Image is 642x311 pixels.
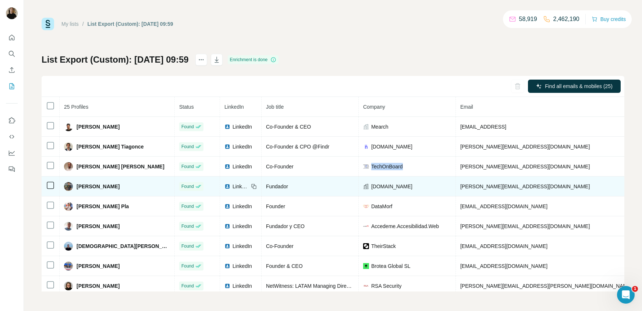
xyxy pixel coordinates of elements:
[6,31,18,44] button: Quick start
[6,114,18,127] button: Use Surfe on LinkedIn
[233,183,249,190] span: LinkedIn
[266,203,285,209] span: Founder
[77,282,120,290] span: [PERSON_NAME]
[363,263,369,269] img: company-logo
[545,83,613,90] span: Find all emails & mobiles (25)
[77,203,129,210] span: [PERSON_NAME] Pla
[77,143,144,150] span: [PERSON_NAME] Tiagonce
[617,286,635,304] iframe: Intercom live chat
[460,203,547,209] span: [EMAIL_ADDRESS][DOMAIN_NAME]
[233,203,252,210] span: LinkedIn
[371,242,396,250] span: TheirStack
[77,242,170,250] span: [DEMOGRAPHIC_DATA][PERSON_NAME]
[181,123,194,130] span: Found
[233,123,252,130] span: LinkedIn
[371,163,403,170] span: TechOnBoard
[181,243,194,249] span: Found
[224,184,230,189] img: LinkedIn logo
[64,182,73,191] img: Avatar
[64,202,73,211] img: Avatar
[371,282,401,290] span: RSA Security
[460,243,547,249] span: [EMAIL_ADDRESS][DOMAIN_NAME]
[266,124,311,130] span: Co-Founder & CEO
[224,223,230,229] img: LinkedIn logo
[77,262,120,270] span: [PERSON_NAME]
[224,263,230,269] img: LinkedIn logo
[61,21,79,27] a: My lists
[42,18,54,30] img: Surfe Logo
[233,223,252,230] span: LinkedIn
[6,146,18,160] button: Dashboard
[266,184,288,189] span: Fundador
[460,184,590,189] span: [PERSON_NAME][EMAIL_ADDRESS][DOMAIN_NAME]
[363,164,369,170] img: company-logo
[266,144,329,150] span: Co-Founder & CPO @Findr
[371,223,439,230] span: Accedeme.Accesibilidad.Web
[266,263,303,269] span: Founder & CEO
[228,55,279,64] div: Enrichment is done
[363,104,385,110] span: Company
[42,54,189,66] h1: List Export (Custom): [DATE] 09:59
[528,80,621,93] button: Find all emails & mobiles (25)
[224,164,230,170] img: LinkedIn logo
[266,243,294,249] span: Co-Founder
[460,124,506,130] span: [EMAIL_ADDRESS]
[363,144,369,150] img: company-logo
[64,282,73,290] img: Avatar
[460,283,632,289] span: [PERSON_NAME][EMAIL_ADDRESS][PERSON_NAME][DOMAIN_NAME]
[64,104,88,110] span: 25 Profiles
[6,130,18,143] button: Use Surfe API
[363,243,369,249] img: company-logo
[266,283,467,289] span: NetWitness: LATAM Managing Director, Head of Americas Channel and Global Alliances
[64,162,73,171] img: Avatar
[224,243,230,249] img: LinkedIn logo
[371,183,412,190] span: [DOMAIN_NAME]
[82,20,84,28] li: /
[460,164,590,170] span: [PERSON_NAME][EMAIL_ADDRESS][DOMAIN_NAME]
[371,143,412,150] span: [DOMAIN_NAME]
[6,163,18,176] button: Feedback
[6,47,18,60] button: Search
[266,104,284,110] span: Job title
[6,63,18,77] button: Enrich CSV
[460,144,590,150] span: [PERSON_NAME][EMAIL_ADDRESS][DOMAIN_NAME]
[181,263,194,269] span: Found
[181,143,194,150] span: Found
[224,283,230,289] img: LinkedIn logo
[179,104,194,110] span: Status
[181,223,194,230] span: Found
[460,263,547,269] span: [EMAIL_ADDRESS][DOMAIN_NAME]
[632,286,638,292] span: 1
[6,7,18,19] img: Avatar
[195,54,207,66] button: actions
[64,122,73,131] img: Avatar
[460,104,473,110] span: Email
[224,124,230,130] img: LinkedIn logo
[233,242,252,250] span: LinkedIn
[181,283,194,289] span: Found
[371,262,411,270] span: Brotea Global SL
[224,104,244,110] span: LinkedIn
[77,183,120,190] span: [PERSON_NAME]
[77,163,164,170] span: [PERSON_NAME] [PERSON_NAME]
[363,225,369,227] img: company-logo
[64,262,73,270] img: Avatar
[88,20,173,28] div: List Export (Custom): [DATE] 09:59
[6,80,18,93] button: My lists
[224,203,230,209] img: LinkedIn logo
[553,15,579,24] p: 2,462,190
[77,123,120,130] span: [PERSON_NAME]
[181,163,194,170] span: Found
[363,283,369,289] img: company-logo
[181,203,194,210] span: Found
[363,203,369,209] img: company-logo
[371,203,393,210] span: DataMorf
[233,143,252,150] span: LinkedIn
[224,144,230,150] img: LinkedIn logo
[233,282,252,290] span: LinkedIn
[64,222,73,231] img: Avatar
[371,123,389,130] span: Mearch
[592,14,626,24] button: Buy credits
[64,242,73,251] img: Avatar
[266,164,294,170] span: Co-Founder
